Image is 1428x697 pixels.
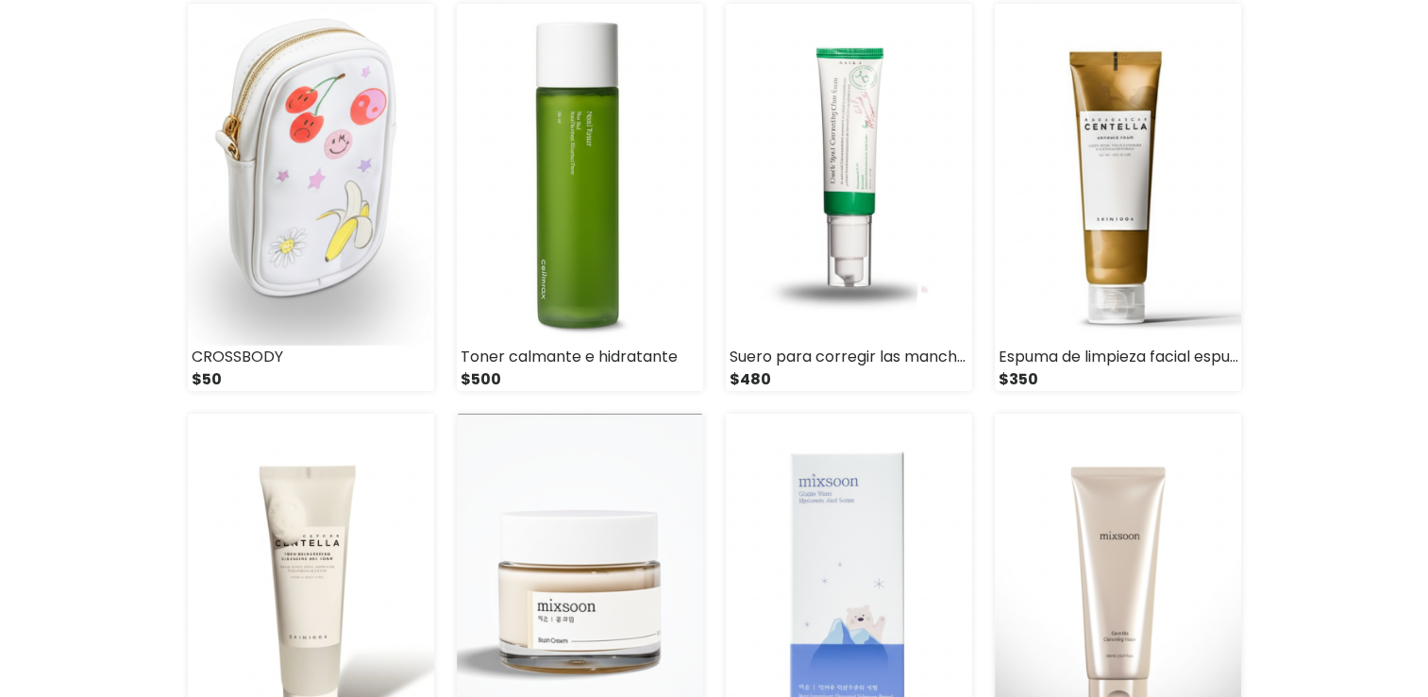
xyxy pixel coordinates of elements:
a: Espuma de limpieza facial espumosa $350 [995,4,1241,391]
div: $480 [726,368,972,391]
img: small_1753303571170.png [457,4,703,346]
img: small_1756742603422.png [188,4,434,346]
img: small_1753299590058.png [995,4,1241,346]
div: Espuma de limpieza facial espumosa [995,346,1241,368]
div: Suero para corregir las manchas e iluminar la piel [726,346,972,368]
img: small_1753303142909.png [726,4,972,346]
a: Toner calmante e hidratante $500 [457,4,703,391]
div: $500 [457,368,703,391]
div: $350 [995,368,1241,391]
div: CROSSBODY [188,346,434,368]
div: Toner calmante e hidratante [457,346,703,368]
a: Suero para corregir las manchas e iluminar la piel $480 [726,4,972,391]
div: $50 [188,368,434,391]
a: CROSSBODY $50 [188,4,434,391]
